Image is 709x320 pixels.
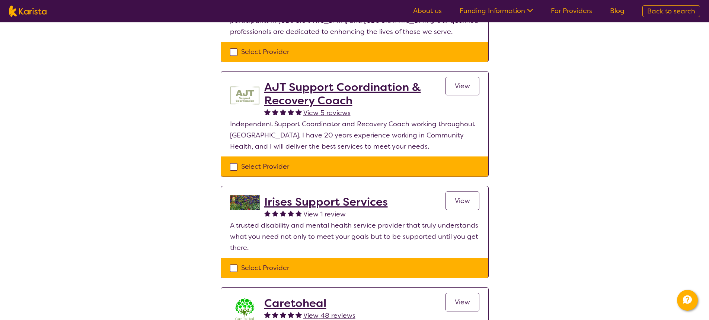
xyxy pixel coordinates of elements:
[460,6,533,15] a: Funding Information
[551,6,592,15] a: For Providers
[264,311,271,318] img: fullstar
[296,311,302,318] img: fullstar
[288,311,294,318] img: fullstar
[264,80,445,107] a: AJT Support Coordination & Recovery Coach
[610,6,625,15] a: Blog
[9,6,47,17] img: Karista logo
[413,6,442,15] a: About us
[455,298,470,307] span: View
[230,80,260,110] img: evddebfsohsatgsyujpm.png
[264,109,271,115] img: fullstar
[288,210,294,216] img: fullstar
[642,5,700,17] a: Back to search
[230,220,479,253] p: A trusted disability and mental health service provider that truly understands what you need not ...
[272,109,278,115] img: fullstar
[264,297,355,310] a: Caretoheal
[288,109,294,115] img: fullstar
[677,290,698,311] button: Channel Menu
[280,109,286,115] img: fullstar
[303,210,346,219] span: View 1 review
[445,293,479,311] a: View
[455,82,470,91] span: View
[303,209,346,220] a: View 1 review
[280,210,286,216] img: fullstar
[303,311,355,320] span: View 48 reviews
[230,118,479,152] p: Independent Support Coordinator and Recovery Coach working throughout [GEOGRAPHIC_DATA]. I have 2...
[445,77,479,95] a: View
[296,210,302,216] img: fullstar
[647,7,695,16] span: Back to search
[272,210,278,216] img: fullstar
[445,191,479,210] a: View
[296,109,302,115] img: fullstar
[455,196,470,205] span: View
[303,108,351,117] span: View 5 reviews
[264,210,271,216] img: fullstar
[230,195,260,210] img: bveqlmrdxdvqu3rwwcov.jpg
[303,107,351,118] a: View 5 reviews
[272,311,278,318] img: fullstar
[280,311,286,318] img: fullstar
[264,195,388,209] a: Irises Support Services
